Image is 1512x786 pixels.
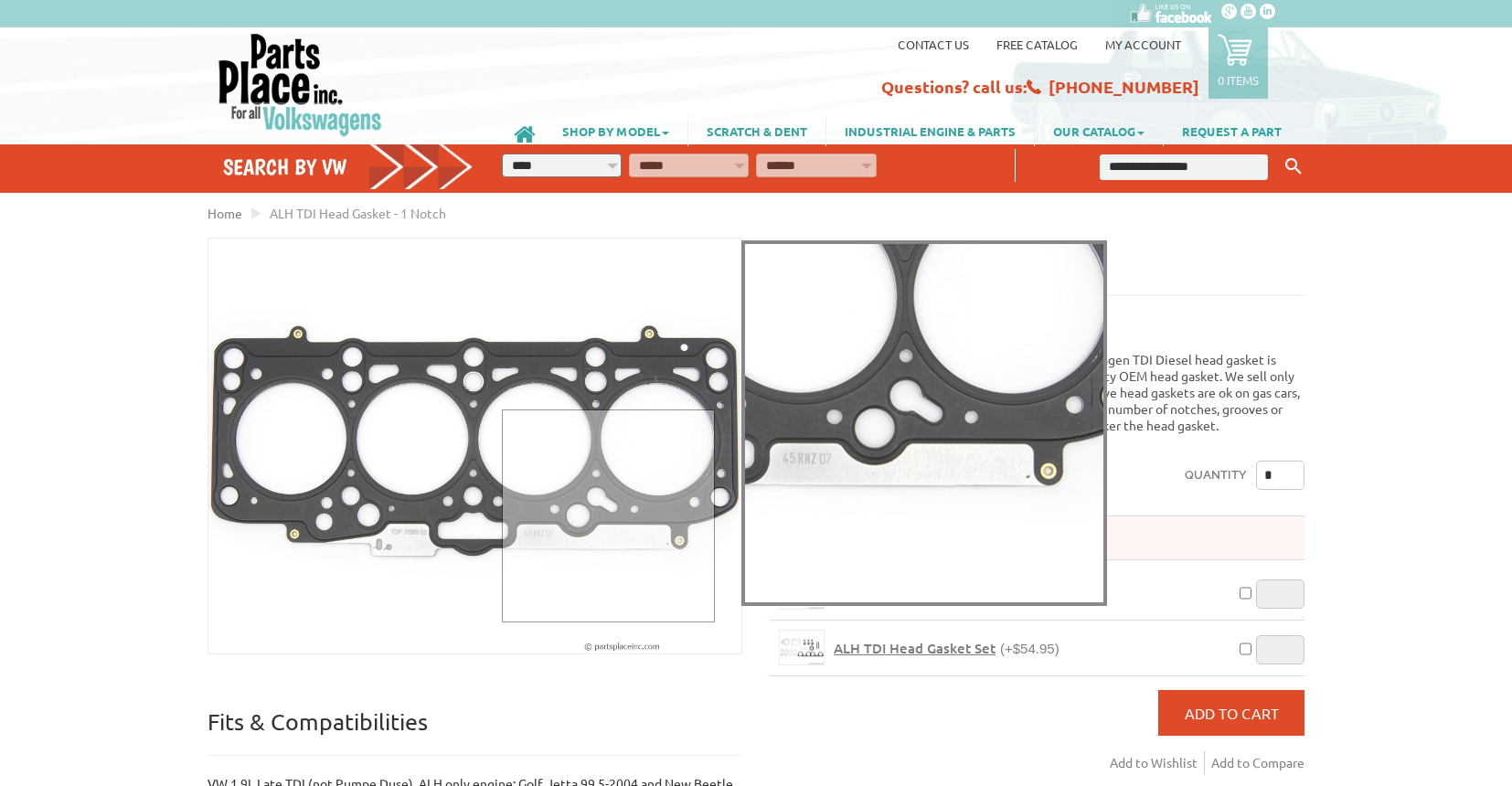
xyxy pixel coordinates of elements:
b: ALH TDI Head Gasket - 1 Notch [770,238,1106,267]
img: Parts Place Inc! [217,32,384,137]
span: (+$54.95) [1000,641,1059,656]
img: ALH TDI Head Gasket - 1 Notch [208,239,741,653]
p: Fits & Compatibilities [208,707,742,756]
a: OUR CATALOG [1035,115,1163,146]
label: Quantity [1185,461,1247,490]
button: Keyword Search [1280,152,1307,182]
img: ALH TDI Head Gasket Set [780,631,824,664]
a: Add to Wishlist [1110,751,1205,774]
span: ALH TDI Head Gasket - 1 Notch [270,205,446,221]
span: ALH TDI Head Gasket Set [834,639,996,657]
a: ALH TDI Head Gasket Set [779,630,825,665]
button: Add to Cart [1158,690,1304,736]
a: Contact us [898,37,969,52]
a: Add to Compare [1211,751,1304,774]
a: INDUSTRIAL ENGINE & PARTS [826,115,1034,146]
a: My Account [1105,37,1181,52]
a: ALH TDI Head Gasket Set(+$54.95) [834,640,1059,657]
a: Free Catalog [996,37,1078,52]
p: 0 items [1218,72,1259,88]
a: SCRATCH & DENT [688,115,825,146]
h4: Search by VW [223,154,474,180]
a: Home [208,205,242,221]
span: Add to Cart [1185,704,1279,722]
a: SHOP BY MODEL [544,115,687,146]
a: REQUEST A PART [1164,115,1300,146]
a: 0 items [1209,27,1268,99]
